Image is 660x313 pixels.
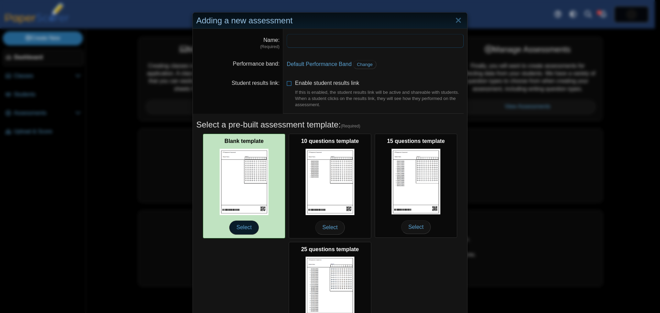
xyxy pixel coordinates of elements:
span: (Required) [341,123,360,129]
img: scan_sheet_15_questions.png [392,149,440,215]
a: Default Performance Band [287,61,352,67]
b: 15 questions template [387,138,445,144]
b: 10 questions template [301,138,359,144]
a: Close [453,15,464,26]
span: Enable student results link [295,80,464,108]
dfn: (Required) [196,44,279,50]
h5: Select a pre-built assessment template: [196,119,464,131]
img: scan_sheet_10_questions.png [306,149,354,215]
div: Adding a new assessment [193,13,467,29]
label: Performance band [233,61,279,67]
b: 25 questions template [301,246,359,252]
a: Change [353,60,376,69]
b: Blank template [224,138,264,144]
span: Select [315,221,345,234]
span: Change [357,62,373,67]
div: If this is enabled, the student results link will be active and shareable with students. When a s... [295,89,464,108]
img: scan_sheet_blank.png [220,149,268,215]
label: Name [263,37,279,43]
label: Student results link [232,80,280,86]
span: Select [229,221,259,234]
span: Select [401,220,431,234]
